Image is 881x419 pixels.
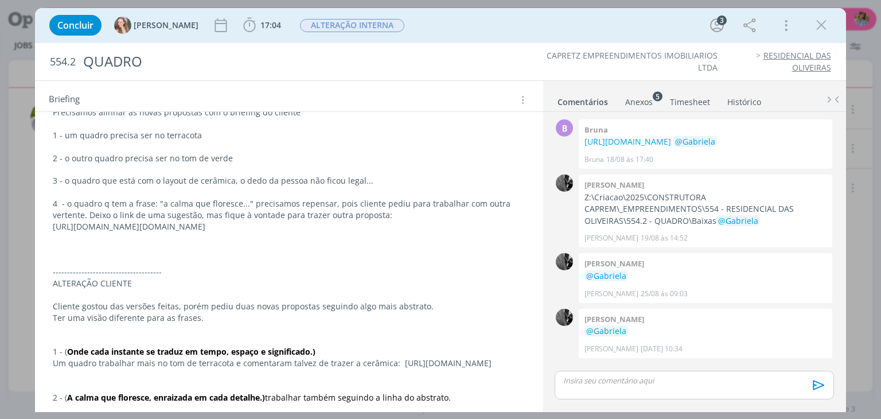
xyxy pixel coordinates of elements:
[49,15,102,36] button: Concluir
[547,50,718,72] a: CAPRETZ EMPREENDIMENTOS IMOBILIARIOS LTDA
[53,153,525,164] p: 2 - o outro quadro precisa ser no tom de verde
[584,180,644,190] b: [PERSON_NAME]
[114,17,131,34] img: G
[50,56,76,68] span: 554.2
[586,325,626,336] span: @Gabriela
[53,221,525,232] p: [URL][DOMAIN_NAME][DOMAIN_NAME]
[727,91,762,108] a: Histórico
[556,174,573,192] img: P
[669,91,711,108] a: Timesheet
[35,8,845,412] div: dialog
[584,125,608,135] b: Bruna
[556,253,573,270] img: P
[586,270,626,281] span: @Gabriela
[584,233,638,243] p: [PERSON_NAME]
[240,16,284,34] button: 17:04
[114,17,198,34] button: G[PERSON_NAME]
[584,344,638,354] p: [PERSON_NAME]
[53,312,525,324] p: Ter uma visão diferente para as frases.
[53,278,525,289] p: ALTERAÇÃO CLIENTE
[53,392,525,404] p: 2 - (
[653,91,662,101] sup: 5
[265,392,451,403] span: trabalhar também seguindo a linha do abstrato.
[584,136,671,147] a: [URL][DOMAIN_NAME]
[584,154,604,165] p: Bruna
[49,92,80,107] span: Briefing
[57,21,93,30] span: Concluir
[260,20,281,30] span: 17:04
[53,175,525,187] p: 3 - o quadro que está com o layout de cerâmica, o dedo da pessoa não ficou legal...
[584,314,644,324] b: [PERSON_NAME]
[718,215,758,226] span: @Gabriela
[134,21,198,29] span: [PERSON_NAME]
[67,346,315,357] strong: Onde cada instante se traduz em tempo, espaço e significado.)
[556,309,573,326] img: P
[78,48,501,76] div: QUADRO
[584,192,827,227] p: Z:\Criacao\2025\CONSTRUTORA CAPREM\_EMPREENDIMENTOS\554 - RESIDENCIAL DAS OLIVEIRAS\554.2 - QUADR...
[299,18,405,33] button: ALTERAÇÃO INTERNA
[675,136,715,147] span: @Gabriela
[641,289,688,299] span: 25/08 às 09:03
[584,289,638,299] p: [PERSON_NAME]
[641,233,688,243] span: 19/08 às 14:52
[53,198,525,221] p: 4 - o quadro q tem a frase: "a calma que floresce..." precisamos repensar, pois cliente pediu par...
[67,392,265,403] strong: A calma que floresce, enraizada em cada detalhe.)
[53,266,525,278] p: --------------------------------------
[53,346,525,358] p: 1 - (
[606,154,653,165] span: 18/08 às 17:40
[763,50,831,72] a: RESIDENCIAL DAS OLIVEIRAS
[717,15,727,25] div: 3
[708,16,726,34] button: 3
[53,107,525,118] p: Precisamos alinhar as novas propostas com o briefing do cliente
[53,301,525,312] p: Cliente gostou das versões feitas, porém pediu duas novas propostas seguindo algo mais abstrato.
[53,358,525,369] p: Um quadro trabalhar mais no tom de terracota e comentaram talvez de trazer a cerâmica: [URL][DOMA...
[584,258,644,269] b: [PERSON_NAME]
[300,19,404,32] span: ALTERAÇÃO INTERNA
[53,130,525,141] p: 1 - um quadro precisa ser no terracota
[641,344,683,354] span: [DATE] 10:34
[556,119,573,137] div: B
[557,91,609,108] a: Comentários
[625,96,653,108] div: Anexos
